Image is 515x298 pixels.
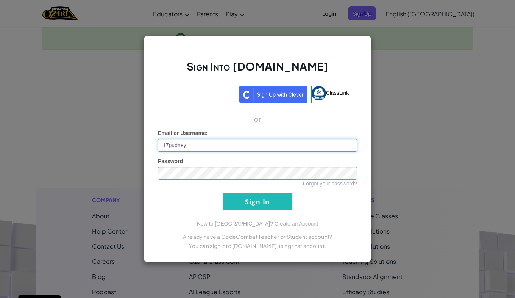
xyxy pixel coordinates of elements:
span: ClassLink [326,90,349,96]
h2: Sign Into [DOMAIN_NAME] [158,59,357,81]
img: classlink-logo-small.png [312,86,326,100]
p: Already have a CodeCombat Teacher or Student account? [158,232,357,241]
p: or [254,114,261,124]
input: Sign In [223,193,292,210]
span: Email or Username [158,130,206,136]
a: Forgot your password? [303,180,357,187]
a: New to [GEOGRAPHIC_DATA]? Create an Account [197,221,318,227]
p: You can sign into [DOMAIN_NAME] using that account. [158,241,357,250]
img: clever_sso_button@2x.png [239,86,307,103]
span: Password [158,158,183,164]
iframe: Sign in with Google Button [162,85,239,102]
label: : [158,129,208,137]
